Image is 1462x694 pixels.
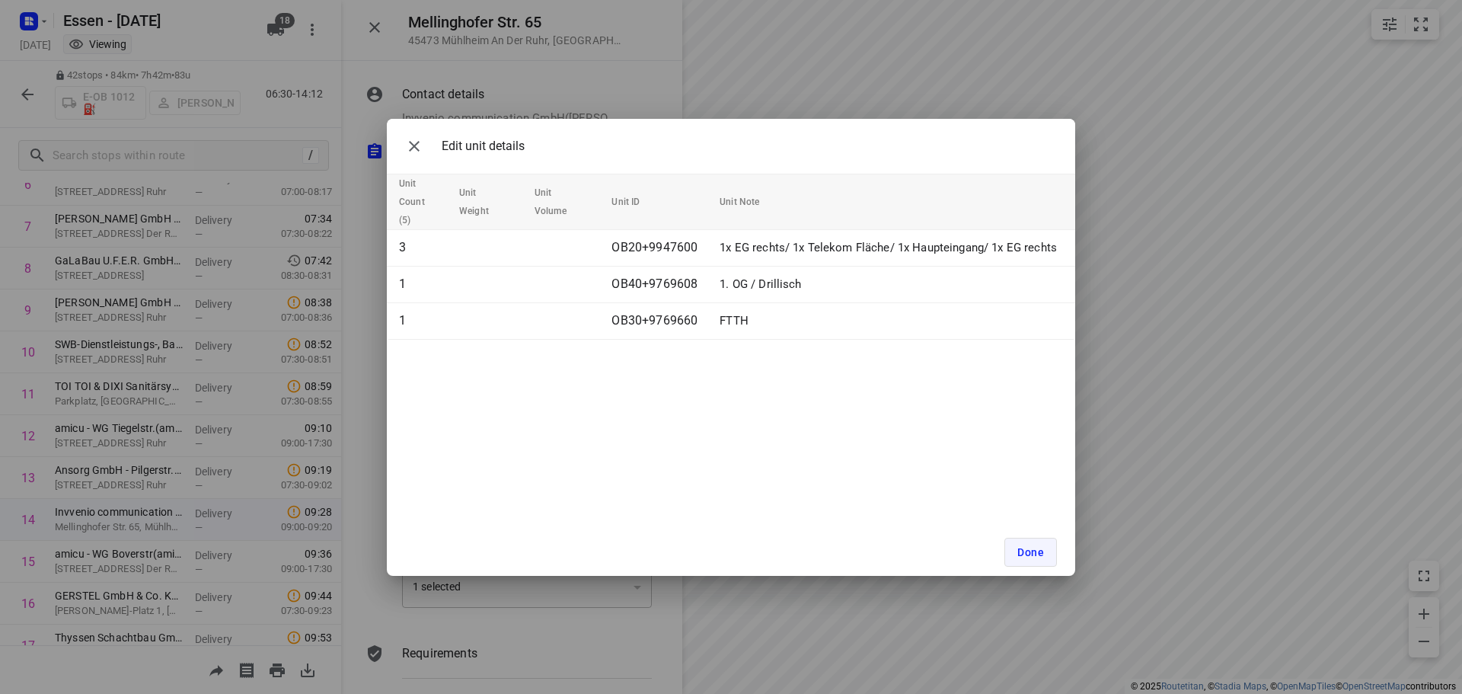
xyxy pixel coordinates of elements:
span: Unit Weight [459,184,516,220]
span: Unit ID [611,193,659,211]
span: Unit Note [720,193,779,211]
span: Unit Count (5) [399,174,453,229]
p: 1. OG / Drillisch [720,276,1057,293]
td: OB20+9947600 [605,229,713,266]
td: 3 [387,229,453,266]
p: FTTH [720,312,1057,330]
p: 1x EG rechts/ 1x Telekom Fläche/ 1x Haupteingang/ 1x EG rechts [720,239,1057,257]
button: Done [1004,538,1057,567]
span: Unit Volume [535,184,593,220]
td: OB30+9769660 [605,302,713,339]
td: OB40+9769608 [605,266,713,302]
span: Done [1017,546,1044,558]
div: Edit unit details [399,131,525,162]
td: 1 [387,302,453,339]
td: 1 [387,266,453,302]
